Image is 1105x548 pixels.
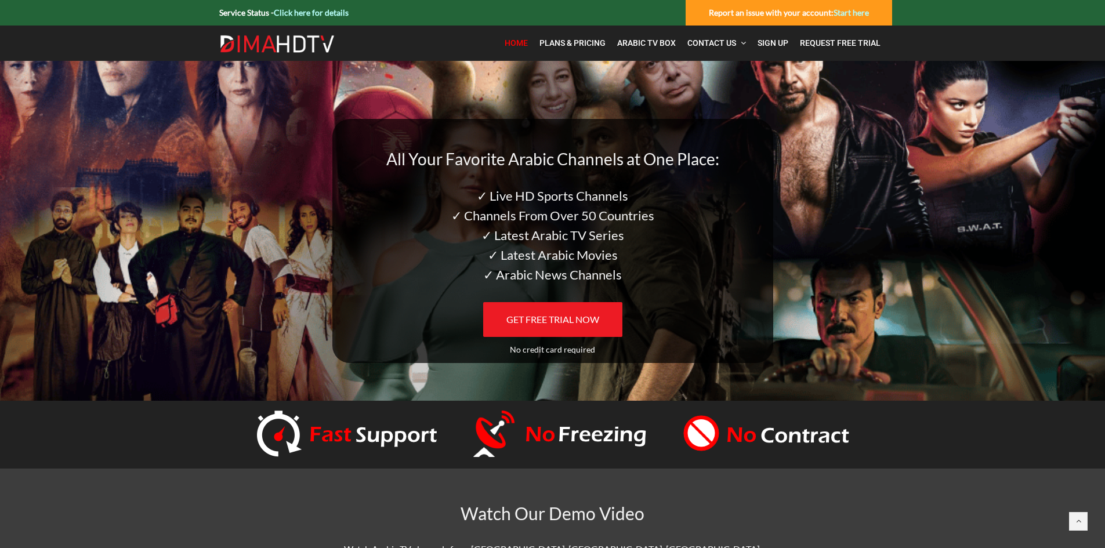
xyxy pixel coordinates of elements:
[219,8,349,17] strong: Service Status -
[800,38,881,48] span: Request Free Trial
[611,31,682,55] a: Arabic TV Box
[794,31,886,55] a: Request Free Trial
[481,227,624,243] span: ✓ Latest Arabic TV Series
[752,31,794,55] a: Sign Up
[534,31,611,55] a: Plans & Pricing
[834,8,869,17] a: Start here
[386,149,719,169] span: All Your Favorite Arabic Channels at One Place:
[709,8,869,17] strong: Report an issue with your account:
[687,38,736,48] span: Contact Us
[682,31,752,55] a: Contact Us
[617,38,676,48] span: Arabic TV Box
[483,267,622,282] span: ✓ Arabic News Channels
[488,247,618,263] span: ✓ Latest Arabic Movies
[477,188,628,204] span: ✓ Live HD Sports Channels
[499,31,534,55] a: Home
[510,344,595,354] span: No credit card required
[758,38,788,48] span: Sign Up
[274,8,349,17] a: Click here for details
[539,38,606,48] span: Plans & Pricing
[506,314,599,325] span: GET FREE TRIAL NOW
[461,503,644,524] span: Watch Our Demo Video
[505,38,528,48] span: Home
[219,35,335,53] img: Dima HDTV
[483,302,622,337] a: GET FREE TRIAL NOW
[1069,512,1088,531] a: Back to top
[451,208,654,223] span: ✓ Channels From Over 50 Countries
